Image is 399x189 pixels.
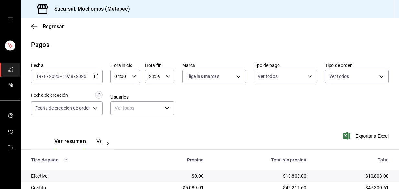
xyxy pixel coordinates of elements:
div: Propina [144,157,204,162]
label: Fecha [31,63,103,68]
div: Pagos [31,40,49,50]
div: navigation tabs [54,138,101,149]
h3: Sucursal: Mochomos (Metepec) [49,5,130,13]
span: / [42,74,44,79]
button: Ver pagos [96,138,121,149]
input: -- [36,74,42,79]
label: Usuarios [110,95,174,99]
label: Hora inicio [110,63,140,68]
label: Tipo de pago [254,63,317,68]
button: open drawer [8,17,13,22]
span: Fecha de creación de orden [35,105,91,111]
input: ---- [76,74,87,79]
span: / [68,74,70,79]
span: - [60,74,62,79]
button: Exportar a Excel [344,132,389,140]
div: Tipo de pago [31,157,134,162]
label: Hora fin [145,63,174,68]
span: / [74,74,76,79]
div: Total [317,157,389,162]
input: ---- [49,74,60,79]
label: Tipo de orden [325,63,389,68]
div: $10,803.00 [317,173,389,179]
span: Elige las marcas [186,73,219,80]
input: -- [44,74,47,79]
span: Ver todos [258,73,278,80]
div: Total sin propina [214,157,306,162]
div: Efectivo [31,173,134,179]
span: Ver todos [329,73,349,80]
span: Regresar [43,23,64,29]
input: -- [62,74,68,79]
div: $0.00 [144,173,204,179]
button: Ver resumen [54,138,86,149]
span: / [47,74,49,79]
div: $10,803.00 [214,173,306,179]
input: -- [70,74,74,79]
svg: Los pagos realizados con Pay y otras terminales son montos brutos. [64,158,68,162]
label: Marca [182,63,246,68]
div: Ver todos [110,101,174,115]
div: Fecha de creación [31,92,68,99]
button: Regresar [31,23,64,29]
